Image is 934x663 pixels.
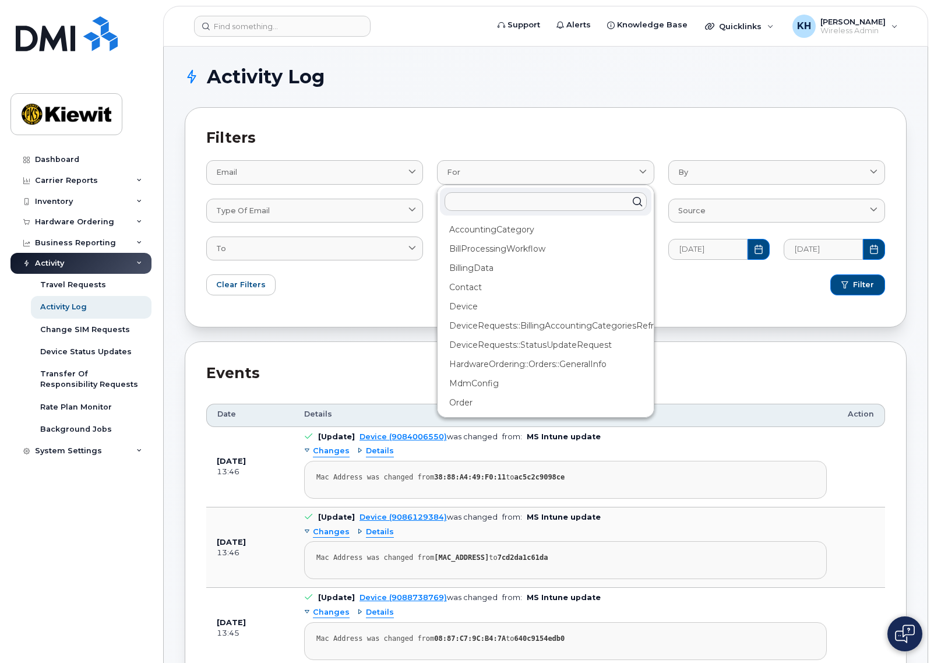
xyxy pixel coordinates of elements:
span: Email [216,167,237,178]
span: Clear Filters [216,279,266,290]
span: Activity Log [207,68,325,86]
div: Device [440,297,651,316]
span: To [216,243,226,254]
a: Source [668,199,885,223]
span: Details [366,607,394,618]
a: Device (9088738769) [359,593,447,602]
span: Type of email [216,205,270,216]
b: [Update] [318,513,355,521]
h2: Filters [206,129,885,146]
a: To [206,237,423,260]
a: By [668,160,885,184]
div: AccountingCategory [440,220,651,239]
a: For [437,160,654,184]
span: from: [502,593,522,602]
div: BillProcessingWorkflow [440,239,651,259]
input: MM/DD/YYYY [668,239,748,260]
strong: 08:87:C7:9C:B4:7A [434,634,506,643]
strong: 640c9154edb0 [514,634,565,643]
a: Device (9086129384) [359,513,447,521]
span: By [678,167,688,178]
span: Details [304,409,332,419]
b: [DATE] [217,618,246,627]
div: Mac Address was changed from to [316,634,815,643]
a: Device (9084006550) [359,432,447,441]
b: MS Intune update [527,593,601,602]
img: Open chat [895,625,915,643]
div: DeviceRequests::StatusUpdateRequest [440,336,651,355]
strong: [MAC_ADDRESS] [434,553,489,562]
div: MdmConfig [440,374,651,393]
b: [DATE] [217,538,246,546]
b: MS Intune update [527,432,601,441]
button: Choose Date [863,239,885,260]
span: Changes [313,527,350,538]
span: Date [217,409,236,419]
div: Mac Address was changed from to [316,553,815,562]
div: Order [440,393,651,412]
b: MS Intune update [527,513,601,521]
div: DeviceRequests::BillingAccountingCategoriesRefreshRequest [440,316,651,336]
div: was changed [359,513,498,521]
b: [Update] [318,432,355,441]
span: from: [502,513,522,521]
button: Clear Filters [206,274,276,295]
a: Email [206,160,423,184]
div: BillingData [440,259,651,278]
span: Source [678,205,706,216]
span: Details [366,527,394,538]
strong: 38:88:A4:49:F0:11 [434,473,506,481]
b: [Update] [318,593,355,602]
span: For [447,167,460,178]
div: was changed [359,593,498,602]
span: Changes [313,446,350,457]
div: 13:46 [217,548,283,558]
button: Choose Date [748,239,770,260]
button: Filter [830,274,885,295]
strong: 7cd2da1c61da [498,553,548,562]
div: Events [206,363,885,384]
span: from: [502,432,522,441]
input: MM/DD/YYYY [784,239,863,260]
div: 13:46 [217,467,283,477]
div: OrderItem [440,412,651,432]
span: Changes [313,607,350,618]
a: Type of email [206,199,423,223]
span: Details [366,446,394,457]
span: Filter [853,280,874,290]
div: HardwareOrdering::Orders::GeneralInfo [440,355,651,374]
th: Action [837,404,885,427]
div: Mac Address was changed from to [316,473,815,482]
b: [DATE] [217,457,246,465]
div: Contact [440,278,651,297]
strong: ac5c2c9098ce [514,473,565,481]
div: was changed [359,432,498,441]
div: 13:45 [217,628,283,639]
